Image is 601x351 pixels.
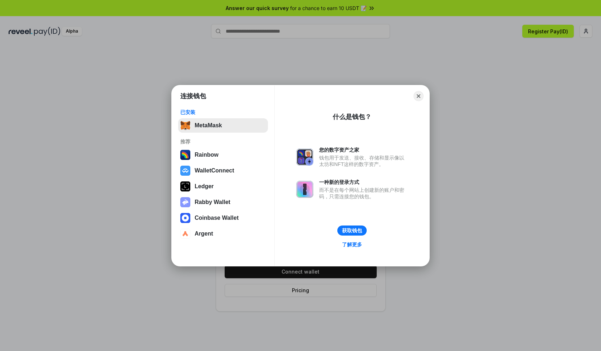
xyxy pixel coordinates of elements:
[178,211,268,225] button: Coinbase Wallet
[342,227,362,234] div: 获取钱包
[178,118,268,133] button: MetaMask
[180,166,190,176] img: svg+xml,%3Csvg%20width%3D%2228%22%20height%3D%2228%22%20viewBox%3D%220%200%2028%2028%22%20fill%3D...
[319,147,408,153] div: 您的数字资产之家
[296,148,313,166] img: svg+xml,%3Csvg%20xmlns%3D%22http%3A%2F%2Fwww.w3.org%2F2000%2Fsvg%22%20fill%3D%22none%22%20viewBox...
[195,167,234,174] div: WalletConnect
[180,138,266,145] div: 推荐
[178,227,268,241] button: Argent
[178,195,268,209] button: Rabby Wallet
[333,113,371,121] div: 什么是钱包？
[180,213,190,223] img: svg+xml,%3Csvg%20width%3D%2228%22%20height%3D%2228%22%20viewBox%3D%220%200%2028%2028%22%20fill%3D...
[178,148,268,162] button: Rainbow
[180,197,190,207] img: svg+xml,%3Csvg%20xmlns%3D%22http%3A%2F%2Fwww.w3.org%2F2000%2Fsvg%22%20fill%3D%22none%22%20viewBox...
[414,91,424,101] button: Close
[195,215,239,221] div: Coinbase Wallet
[195,183,214,190] div: Ledger
[178,163,268,178] button: WalletConnect
[180,229,190,239] img: svg+xml,%3Csvg%20width%3D%2228%22%20height%3D%2228%22%20viewBox%3D%220%200%2028%2028%22%20fill%3D...
[180,109,266,115] div: 已安装
[195,122,222,129] div: MetaMask
[342,241,362,248] div: 了解更多
[195,231,213,237] div: Argent
[337,226,367,236] button: 获取钱包
[319,187,408,200] div: 而不是在每个网站上创建新的账户和密码，只需连接您的钱包。
[195,199,230,205] div: Rabby Wallet
[319,179,408,185] div: 一种新的登录方式
[338,240,366,249] a: 了解更多
[296,181,313,198] img: svg+xml,%3Csvg%20xmlns%3D%22http%3A%2F%2Fwww.w3.org%2F2000%2Fsvg%22%20fill%3D%22none%22%20viewBox...
[180,181,190,191] img: svg+xml,%3Csvg%20xmlns%3D%22http%3A%2F%2Fwww.w3.org%2F2000%2Fsvg%22%20width%3D%2228%22%20height%3...
[180,92,206,100] h1: 连接钱包
[180,150,190,160] img: svg+xml,%3Csvg%20width%3D%22120%22%20height%3D%22120%22%20viewBox%3D%220%200%20120%20120%22%20fil...
[180,120,190,131] img: svg+xml,%3Csvg%20fill%3D%22none%22%20height%3D%2233%22%20viewBox%3D%220%200%2035%2033%22%20width%...
[178,179,268,194] button: Ledger
[319,155,408,167] div: 钱包用于发送、接收、存储和显示像以太坊和NFT这样的数字资产。
[195,152,219,158] div: Rainbow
